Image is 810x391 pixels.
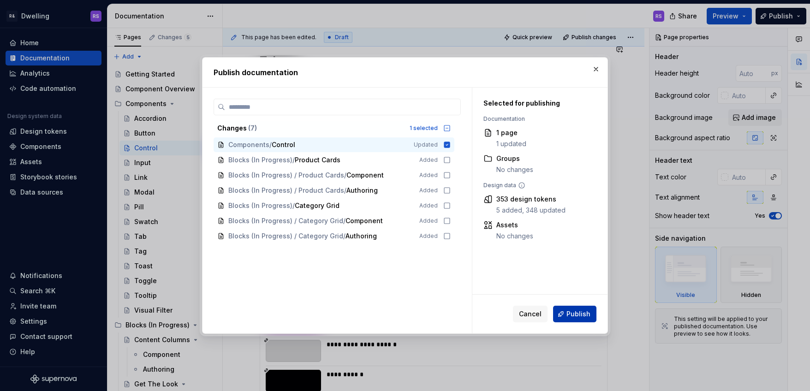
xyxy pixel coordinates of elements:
[483,182,592,189] div: Design data
[483,99,592,108] div: Selected for publishing
[228,140,269,149] span: Components
[217,124,404,133] div: Changes
[483,115,592,123] div: Documentation
[345,216,383,225] span: Component
[419,156,438,164] span: Added
[272,140,295,149] span: Control
[566,309,590,319] span: Publish
[228,171,344,180] span: Blocks (In Progress) / Product Cards
[248,124,257,132] span: ( 7 )
[419,217,438,225] span: Added
[228,216,343,225] span: Blocks (In Progress) / Category Grid
[345,231,377,241] span: Authoring
[496,165,533,174] div: No changes
[410,124,438,132] div: 1 selected
[292,201,295,210] span: /
[496,128,526,137] div: 1 page
[214,67,596,78] h2: Publish documentation
[496,206,566,215] div: 5 added, 348 updated
[228,201,292,210] span: Blocks (In Progress)
[414,141,438,148] span: Updated
[344,171,346,180] span: /
[419,202,438,209] span: Added
[295,201,339,210] span: Category Grid
[496,154,533,163] div: Groups
[295,155,340,165] span: Product Cards
[496,220,533,230] div: Assets
[519,309,542,319] span: Cancel
[228,155,292,165] span: Blocks (In Progress)
[344,186,346,195] span: /
[496,231,533,241] div: No changes
[346,186,378,195] span: Authoring
[496,139,526,148] div: 1 updated
[292,155,295,165] span: /
[269,140,272,149] span: /
[346,171,384,180] span: Component
[343,216,345,225] span: /
[419,187,438,194] span: Added
[228,231,343,241] span: Blocks (In Progress) / Category Grid
[228,186,344,195] span: Blocks (In Progress) / Product Cards
[496,195,566,204] div: 353 design tokens
[343,231,345,241] span: /
[513,306,548,322] button: Cancel
[553,306,596,322] button: Publish
[419,232,438,240] span: Added
[419,172,438,179] span: Added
